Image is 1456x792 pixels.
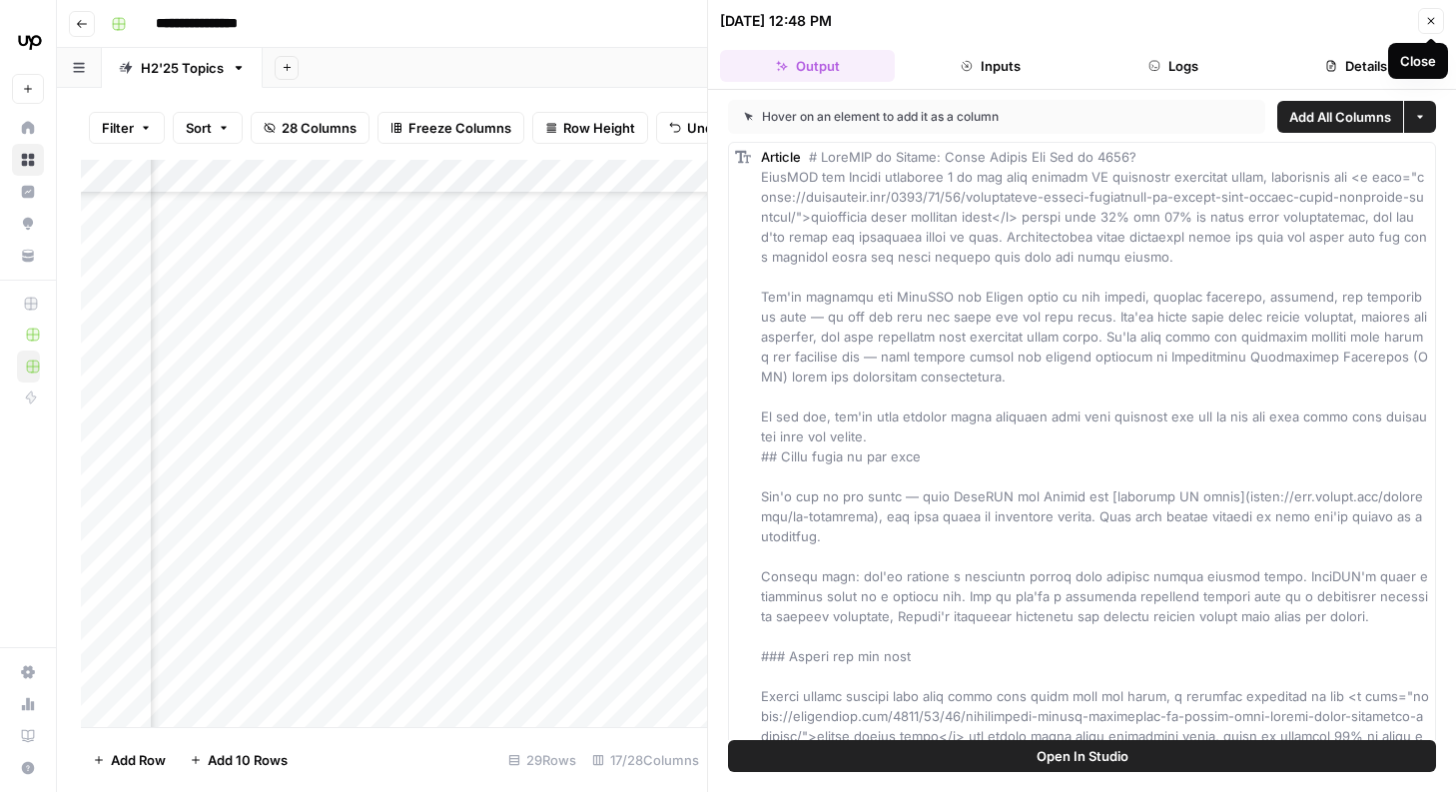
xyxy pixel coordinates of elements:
a: Settings [12,656,44,688]
span: Open In Studio [1037,746,1128,766]
a: Your Data [12,240,44,272]
span: Row Height [563,118,635,138]
a: H2'25 Topics [102,48,263,88]
button: Add Row [81,744,178,776]
button: Details [1269,50,1444,82]
div: Hover on an element to add it as a column [744,108,1124,126]
div: H2'25 Topics [141,58,224,78]
span: Add All Columns [1289,107,1391,127]
button: Filter [89,112,165,144]
button: 28 Columns [251,112,369,144]
span: Filter [102,118,134,138]
span: Add 10 Rows [208,750,288,770]
div: 29 Rows [500,744,584,776]
button: Row Height [532,112,648,144]
span: Undo [687,118,721,138]
button: Logs [1087,50,1261,82]
button: Open In Studio [728,740,1436,772]
span: Article [761,149,801,165]
button: Help + Support [12,752,44,784]
div: 17/28 Columns [584,744,707,776]
span: Sort [186,118,212,138]
button: Undo [656,112,734,144]
a: Learning Hub [12,720,44,752]
button: Output [720,50,895,82]
a: Insights [12,176,44,208]
button: Sort [173,112,243,144]
button: Freeze Columns [377,112,524,144]
div: [DATE] 12:48 PM [720,11,832,31]
button: Inputs [903,50,1078,82]
img: Upwork Logo [12,23,48,59]
span: 28 Columns [282,118,357,138]
span: Freeze Columns [408,118,511,138]
button: Add 10 Rows [178,744,300,776]
a: Browse [12,144,44,176]
div: Close [1400,51,1436,71]
button: Add All Columns [1277,101,1403,133]
a: Usage [12,688,44,720]
span: Add Row [111,750,166,770]
a: Opportunities [12,208,44,240]
a: Home [12,112,44,144]
button: Workspace: Upwork [12,16,44,66]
